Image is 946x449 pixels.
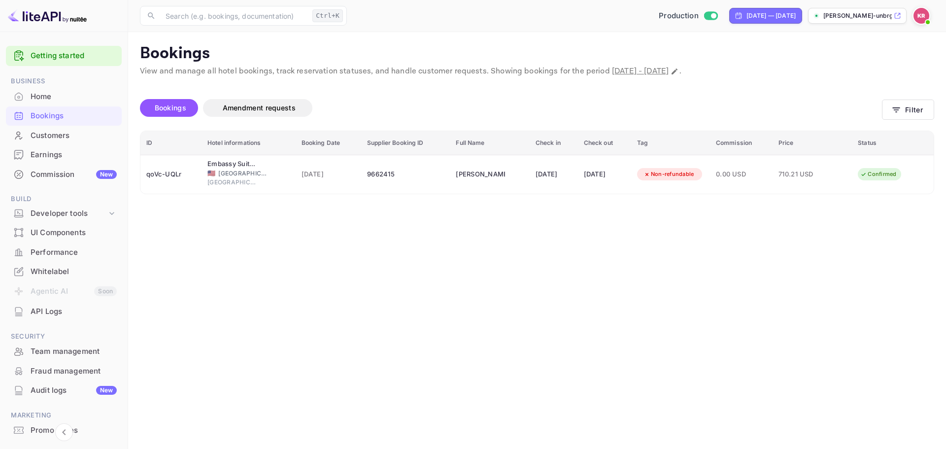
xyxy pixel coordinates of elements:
div: qoVc-UQLr [146,167,196,182]
span: Amendment requests [223,104,296,112]
a: Bookings [6,106,122,125]
div: Developer tools [6,205,122,222]
th: Hotel informations [202,131,295,155]
div: Whitelabel [6,262,122,281]
div: account-settings tabs [140,99,882,117]
span: Business [6,76,122,87]
div: 9662415 [367,167,444,182]
img: Kobus Roux [913,8,929,24]
a: Team management [6,342,122,360]
span: [GEOGRAPHIC_DATA] [218,169,268,178]
div: Fraud management [31,366,117,377]
div: Bookings [6,106,122,126]
table: booking table [140,131,934,194]
div: Promo codes [31,425,117,436]
div: Performance [31,247,117,258]
a: Performance [6,243,122,261]
span: United States of America [207,170,215,176]
div: Bookings [31,110,117,122]
a: Audit logsNew [6,381,122,399]
button: Filter [882,100,934,120]
div: Confirmed [854,168,903,180]
span: Build [6,194,122,205]
th: Commission [710,131,773,155]
div: Fraud management [6,362,122,381]
a: UI Components [6,223,122,242]
span: Bookings [155,104,186,112]
a: Fraud management [6,362,122,380]
div: Home [6,87,122,106]
a: Home [6,87,122,105]
div: API Logs [6,302,122,321]
div: Earnings [31,149,117,161]
div: Team management [6,342,122,361]
a: Getting started [31,50,117,62]
p: Bookings [140,44,934,64]
div: Developer tools [31,208,107,219]
div: CommissionNew [6,165,122,184]
th: Full Name [450,131,529,155]
div: [DATE] [584,167,625,182]
div: UI Components [31,227,117,239]
button: Change date range [670,67,679,76]
button: Collapse navigation [55,423,73,441]
div: Audit logsNew [6,381,122,400]
a: Earnings [6,145,122,164]
a: Promo codes [6,421,122,439]
div: Performance [6,243,122,262]
span: [DATE] - [DATE] [612,66,669,76]
div: Customers [6,126,122,145]
div: Whitelabel [31,266,117,277]
span: Marketing [6,410,122,421]
div: Switch to Sandbox mode [655,10,721,22]
span: 0.00 USD [716,169,767,180]
div: Customers [31,130,117,141]
th: Tag [631,131,710,155]
div: Team management [31,346,117,357]
p: [PERSON_NAME]-unbrg.[PERSON_NAME]... [823,11,892,20]
span: 710.21 USD [778,169,828,180]
span: Production [659,10,699,22]
div: Ctrl+K [312,9,343,22]
a: Customers [6,126,122,144]
div: Commission [31,169,117,180]
input: Search (e.g. bookings, documentation) [160,6,308,26]
div: Audit logs [31,385,117,396]
a: API Logs [6,302,122,320]
th: ID [140,131,202,155]
a: Whitelabel [6,262,122,280]
p: View and manage all hotel bookings, track reservation statuses, and handle customer requests. Sho... [140,66,934,77]
div: Home [31,91,117,103]
th: Booking Date [296,131,362,155]
div: Getting started [6,46,122,66]
span: [DATE] [302,169,356,180]
div: API Logs [31,306,117,317]
a: CommissionNew [6,165,122,183]
div: New [96,386,117,395]
span: [GEOGRAPHIC_DATA] [207,178,257,187]
span: Security [6,331,122,342]
div: Embassy Suites by Hilton Chicago Downtown Magnificent Mile [207,159,257,169]
div: Non-refundable [637,168,701,180]
th: Check out [578,131,631,155]
th: Supplier Booking ID [361,131,450,155]
th: Check in [530,131,578,155]
div: Promo codes [6,421,122,440]
div: New [96,170,117,179]
div: [DATE] — [DATE] [746,11,796,20]
img: LiteAPI logo [8,8,87,24]
th: Status [852,131,934,155]
div: Earnings [6,145,122,165]
div: Dainel Amador [456,167,505,182]
div: [DATE] [536,167,572,182]
th: Price [773,131,852,155]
